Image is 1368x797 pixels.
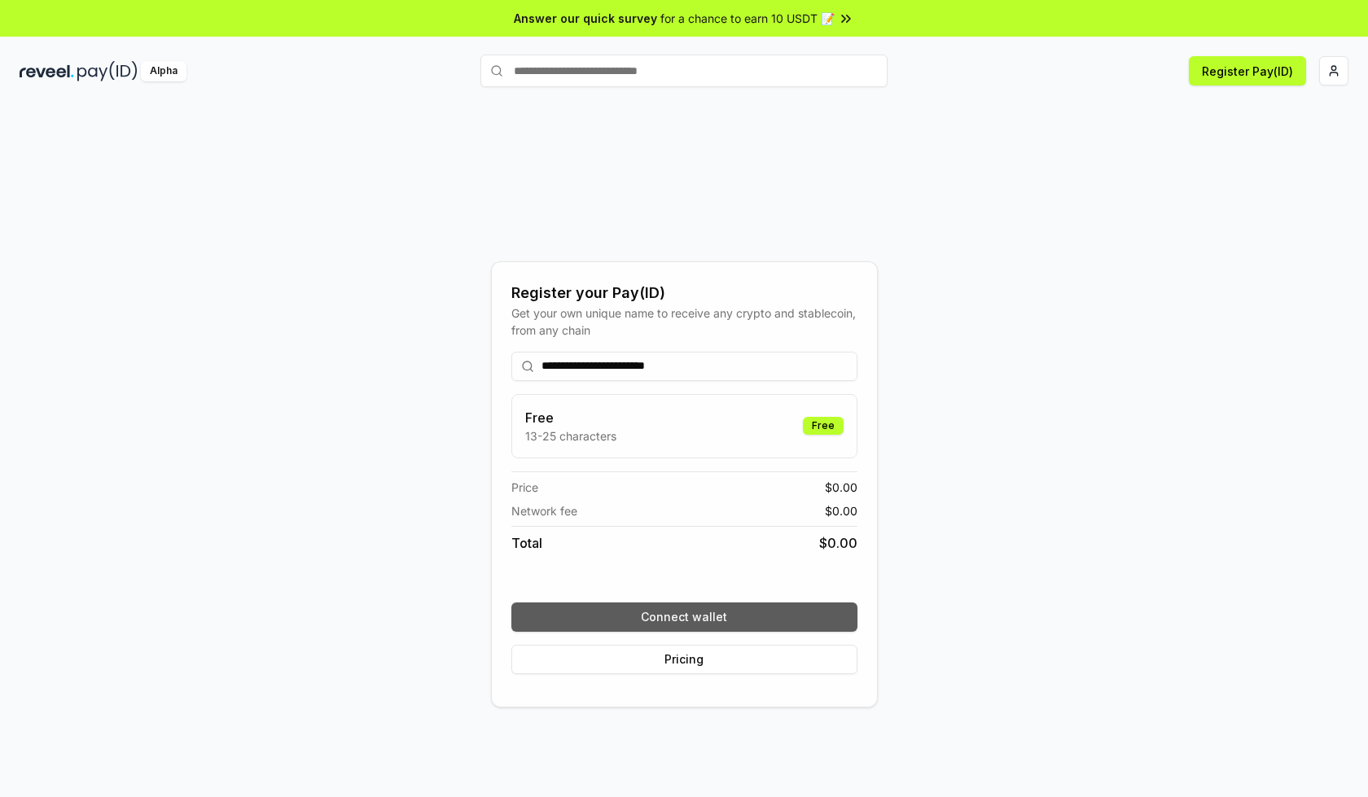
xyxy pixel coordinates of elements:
img: reveel_dark [20,61,74,81]
span: Total [511,533,542,553]
img: pay_id [77,61,138,81]
span: $ 0.00 [819,533,857,553]
div: Alpha [141,61,186,81]
div: Free [803,417,844,435]
div: Register your Pay(ID) [511,282,857,304]
span: Network fee [511,502,577,519]
button: Pricing [511,645,857,674]
span: $ 0.00 [825,479,857,496]
button: Connect wallet [511,602,857,632]
button: Register Pay(ID) [1189,56,1306,85]
span: for a chance to earn 10 USDT 📝 [660,10,835,27]
span: Answer our quick survey [514,10,657,27]
span: Price [511,479,538,496]
h3: Free [525,408,616,427]
span: $ 0.00 [825,502,857,519]
div: Get your own unique name to receive any crypto and stablecoin, from any chain [511,304,857,339]
p: 13-25 characters [525,427,616,444]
